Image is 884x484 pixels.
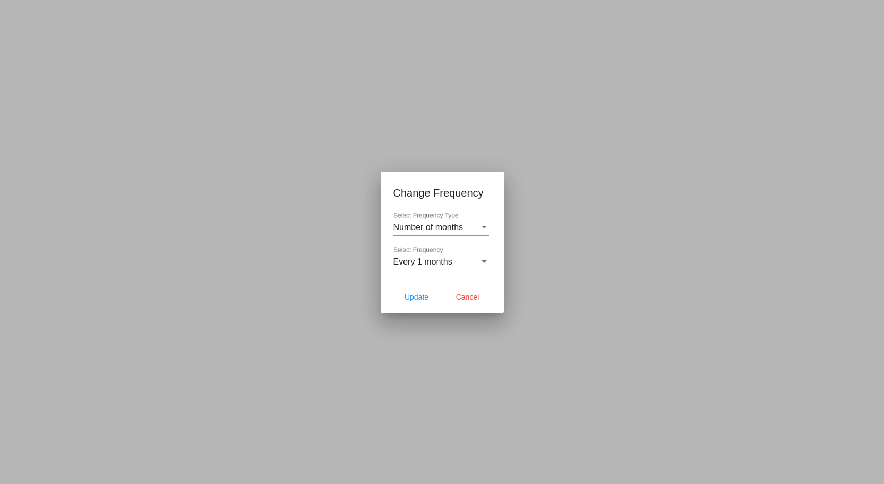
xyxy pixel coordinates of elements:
mat-select: Select Frequency [393,257,489,267]
mat-select: Select Frequency Type [393,223,489,232]
span: Cancel [456,293,479,301]
span: Every 1 months [393,257,452,266]
button: Cancel [444,287,491,307]
h1: Change Frequency [393,184,491,201]
span: Update [405,293,428,301]
span: Number of months [393,223,464,232]
button: Update [393,287,440,307]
